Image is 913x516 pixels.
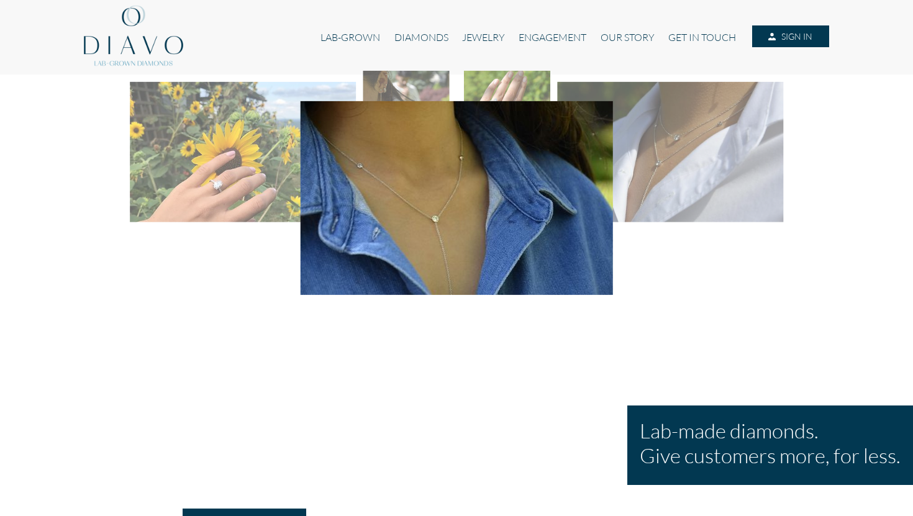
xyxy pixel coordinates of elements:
[557,82,783,222] img: Diavo Lab-grown diamond necklace
[752,25,829,48] a: SIGN IN
[301,101,613,295] img: Diavo Lab-grown diamond necklace
[130,82,356,222] img: Diavo Lab-grown diamond ring
[363,71,449,124] img: Diavo Lab-grown diamond earrings
[640,418,901,468] h1: Lab-made diamonds. Give customers more, for less.
[314,25,387,49] a: LAB-GROWN
[388,25,455,49] a: DIAMONDS
[464,71,550,124] img: Diavo Lab-grown diamond Ring
[661,25,743,49] a: GET IN TOUCH
[512,25,593,49] a: ENGAGEMENT
[594,25,661,49] a: OUR STORY
[455,25,512,49] a: JEWELRY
